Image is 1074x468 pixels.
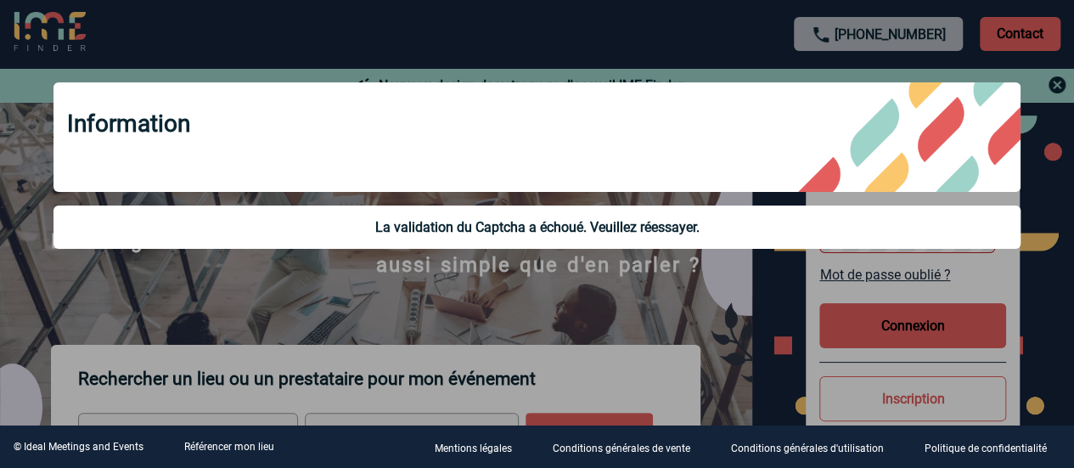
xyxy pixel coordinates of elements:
[911,439,1074,455] a: Politique de confidentialité
[14,441,143,453] div: © Ideal Meetings and Events
[421,439,539,455] a: Mentions légales
[539,439,717,455] a: Conditions générales de vente
[717,439,911,455] a: Conditions générales d'utilisation
[553,443,690,454] p: Conditions générales de vente
[925,443,1047,454] p: Politique de confidentialité
[184,441,274,453] a: Référencer mon lieu
[67,219,1007,235] div: La validation du Captcha a échoué. Veuillez réessayer.
[731,443,884,454] p: Conditions générales d'utilisation
[435,443,512,454] p: Mentions légales
[53,82,1021,192] div: Information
